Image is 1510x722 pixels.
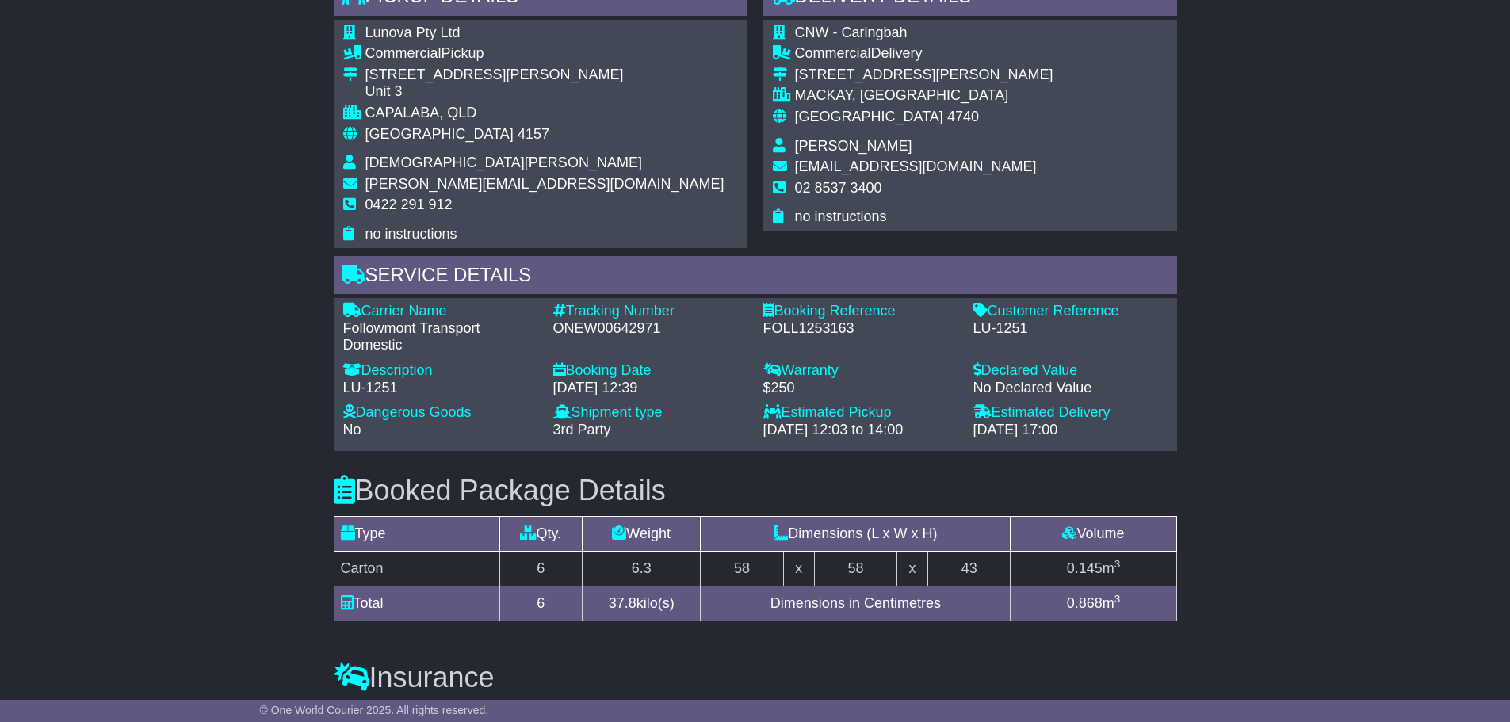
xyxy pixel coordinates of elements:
div: [STREET_ADDRESS][PERSON_NAME] [795,67,1053,84]
span: Commercial [795,45,871,61]
span: No [343,422,361,437]
span: [PERSON_NAME] [795,138,912,154]
span: Commercial [365,45,442,61]
td: Dimensions in Centimetres [701,586,1011,621]
span: 37.8 [609,595,636,611]
div: $250 [763,380,958,397]
span: 0422 291 912 [365,197,453,212]
div: LU-1251 [973,320,1168,338]
td: Volume [1011,517,1176,552]
div: Booking Date [553,362,747,380]
sup: 3 [1114,593,1121,605]
td: Dimensions (L x W x H) [701,517,1011,552]
div: [DATE] 12:03 to 14:00 [763,422,958,439]
span: [PERSON_NAME][EMAIL_ADDRESS][DOMAIN_NAME] [365,176,724,192]
div: MACKAY, [GEOGRAPHIC_DATA] [795,87,1053,105]
div: [DATE] 17:00 [973,422,1168,439]
span: 0.868 [1067,595,1103,611]
div: Unit 3 [365,83,724,101]
td: x [783,552,814,586]
span: 4157 [518,126,549,142]
div: FOLL1253163 [763,320,958,338]
div: Warranty [763,362,958,380]
div: Estimated Delivery [973,404,1168,422]
td: m [1011,586,1176,621]
h3: Booked Package Details [334,475,1177,506]
div: [DATE] 12:39 [553,380,747,397]
td: Carton [334,552,499,586]
div: LU-1251 [343,380,537,397]
td: 43 [927,552,1011,586]
div: Delivery [795,45,1053,63]
td: 58 [701,552,784,586]
td: 6 [499,552,583,586]
div: Carrier Name [343,303,537,320]
div: Description [343,362,537,380]
h3: Insurance [334,662,1177,693]
div: CAPALABA, QLD [365,105,724,122]
span: 0.145 [1067,560,1103,576]
div: Pickup [365,45,724,63]
div: Dangerous Goods [343,404,537,422]
span: no instructions [795,208,887,224]
div: Tracking Number [553,303,747,320]
td: 6 [499,586,583,621]
div: Followmont Transport Domestic [343,320,537,354]
td: x [897,552,928,586]
td: m [1011,552,1176,586]
div: Service Details [334,256,1177,299]
span: [EMAIL_ADDRESS][DOMAIN_NAME] [795,159,1037,174]
td: kilo(s) [583,586,701,621]
span: Lunova Pty Ltd [365,25,461,40]
div: [STREET_ADDRESS][PERSON_NAME] [365,67,724,84]
span: [GEOGRAPHIC_DATA] [365,126,514,142]
span: 3rd Party [553,422,611,437]
td: Type [334,517,499,552]
span: © One World Courier 2025. All rights reserved. [260,704,489,716]
span: CNW - Caringbah [795,25,908,40]
div: Booking Reference [763,303,958,320]
div: ONEW00642971 [553,320,747,338]
div: No Declared Value [973,380,1168,397]
div: Declared Value [973,362,1168,380]
span: 4740 [947,109,979,124]
span: no instructions [365,226,457,242]
div: Estimated Pickup [763,404,958,422]
div: Customer Reference [973,303,1168,320]
div: Shipment type [553,404,747,422]
sup: 3 [1114,558,1121,570]
span: [GEOGRAPHIC_DATA] [795,109,943,124]
td: 6.3 [583,552,701,586]
td: Weight [583,517,701,552]
td: 58 [814,552,897,586]
span: 02 8537 3400 [795,180,882,196]
td: Qty. [499,517,583,552]
td: Total [334,586,499,621]
span: [DEMOGRAPHIC_DATA][PERSON_NAME] [365,155,642,170]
